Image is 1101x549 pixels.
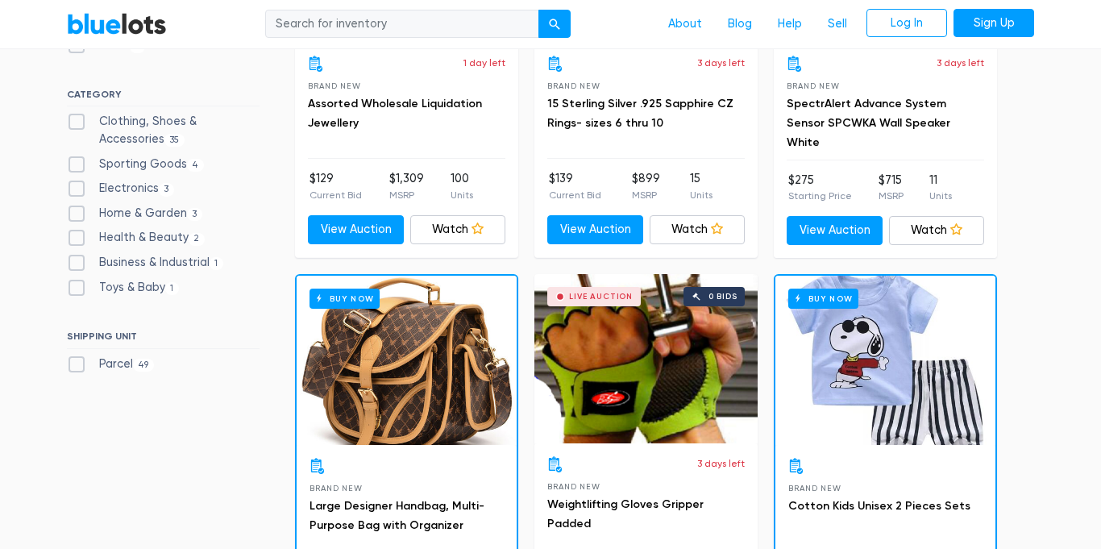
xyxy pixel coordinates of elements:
[547,497,704,530] a: Weightlifting Gloves Gripper Padded
[308,81,360,90] span: Brand New
[67,12,167,35] a: BlueLots
[210,257,223,270] span: 1
[310,188,362,202] p: Current Bid
[655,9,715,40] a: About
[788,484,841,493] span: Brand New
[788,499,970,513] a: Cotton Kids Unisex 2 Pieces Sets
[787,81,839,90] span: Brand New
[815,9,860,40] a: Sell
[310,170,362,202] li: $129
[310,499,484,532] a: Large Designer Handbag, Multi-Purpose Bag with Organizer
[451,170,473,202] li: 100
[954,9,1034,38] a: Sign Up
[67,331,260,348] h6: SHIPPING UNIT
[788,189,852,203] p: Starting Price
[189,233,205,246] span: 2
[308,97,482,130] a: Assorted Wholesale Liquidation Jewellery
[765,9,815,40] a: Help
[389,170,424,202] li: $1,309
[632,188,660,202] p: MSRP
[133,359,154,372] span: 49
[937,56,984,70] p: 3 days left
[788,172,852,204] li: $275
[547,215,643,244] a: View Auction
[534,274,758,443] a: Live Auction 0 bids
[165,282,179,295] span: 1
[67,89,260,106] h6: CATEGORY
[697,56,745,70] p: 3 days left
[164,134,185,147] span: 35
[929,172,952,204] li: 11
[67,254,223,272] label: Business & Industrial
[569,293,633,301] div: Live Auction
[650,215,746,244] a: Watch
[547,482,600,491] span: Brand New
[632,170,660,202] li: $899
[788,289,858,309] h6: Buy Now
[708,293,737,301] div: 0 bids
[889,216,985,245] a: Watch
[866,9,947,38] a: Log In
[67,279,179,297] label: Toys & Baby
[690,170,713,202] li: 15
[549,188,601,202] p: Current Bid
[549,170,601,202] li: $139
[67,113,260,148] label: Clothing, Shoes & Accessories
[308,215,404,244] a: View Auction
[697,456,745,471] p: 3 days left
[310,289,380,309] h6: Buy Now
[547,97,733,130] a: 15 Sterling Silver .925 Sapphire CZ Rings- sizes 6 thru 10
[67,180,174,198] label: Electronics
[265,10,539,39] input: Search for inventory
[297,276,517,445] a: Buy Now
[310,484,362,493] span: Brand New
[787,97,950,149] a: SpectrAlert Advance System Sensor SPCWKA Wall Speaker White
[187,159,204,172] span: 4
[787,216,883,245] a: View Auction
[879,189,904,203] p: MSRP
[929,189,952,203] p: Units
[159,183,174,196] span: 3
[187,208,202,221] span: 3
[67,156,204,173] label: Sporting Goods
[775,276,995,445] a: Buy Now
[715,9,765,40] a: Blog
[67,229,205,247] label: Health & Beauty
[463,56,505,70] p: 1 day left
[690,188,713,202] p: Units
[389,188,424,202] p: MSRP
[451,188,473,202] p: Units
[410,215,506,244] a: Watch
[67,205,202,223] label: Home & Garden
[67,356,154,373] label: Parcel
[547,81,600,90] span: Brand New
[879,172,904,204] li: $715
